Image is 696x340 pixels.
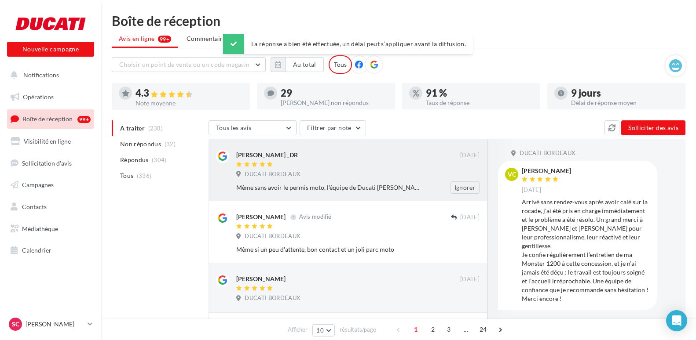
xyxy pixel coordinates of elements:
div: Même sans avoir le permis moto, l'équipe de Ducati [PERSON_NAME] a été adorable et super patiente... [236,183,422,192]
span: (336) [137,172,152,179]
span: [DATE] [460,213,480,221]
button: Au total [286,57,324,72]
a: Contacts [5,198,96,216]
span: DUCATI BORDEAUX [245,170,300,178]
div: [PERSON_NAME] _DR [236,151,298,159]
span: Médiathèque [22,225,58,232]
div: [PERSON_NAME] [522,168,571,174]
p: [PERSON_NAME] [26,320,84,329]
span: ... [459,322,473,336]
span: Afficher [288,326,308,334]
span: Boîte de réception [22,115,73,123]
div: 4.3 [136,88,243,98]
span: Non répondus [120,140,161,148]
a: Calendrier [5,241,96,260]
button: Nouvelle campagne [7,42,94,57]
button: 10 [312,324,335,336]
button: Au total [271,57,324,72]
span: 2 [426,322,440,336]
span: 24 [476,322,491,336]
button: Filtrer par note [300,120,366,135]
span: SC [12,320,19,329]
span: 1 [409,322,423,336]
div: Arrivé sans rendez-vous après avoir calé sur la rocade, j'ai été pris en charge immédiatement et ... [522,198,650,303]
span: Tous les avis [216,124,252,131]
div: Boîte de réception [112,14,685,27]
span: (304) [152,156,167,163]
div: [PERSON_NAME] [236,213,286,221]
a: Visibilité en ligne [5,132,96,151]
span: Avis modifié [299,213,331,221]
div: Même si un peu d'attente, bon contact et un joli parc moto [236,245,422,254]
span: 3 [442,322,456,336]
span: [DATE] [460,275,480,283]
span: [DATE] [522,186,541,194]
button: Ignorer [451,181,480,194]
span: DUCATI BORDEAUX [245,232,300,240]
div: Taux de réponse [426,100,533,106]
div: 29 [281,88,388,98]
span: Visibilité en ligne [24,137,71,145]
span: Calendrier [22,246,51,254]
span: Contacts [22,203,47,210]
button: Solliciter des avis [621,120,685,135]
a: Campagnes [5,176,96,194]
a: Opérations [5,88,96,106]
span: Tous [120,171,133,180]
a: Sollicitation d'avis [5,154,96,173]
div: [PERSON_NAME] [236,275,286,283]
div: Délai de réponse moyen [571,100,678,106]
span: 10 [316,327,324,334]
span: (32) [165,141,176,148]
div: La réponse a bien été effectuée, un délai peut s’appliquer avant la diffusion. [223,34,473,54]
div: Open Intercom Messenger [666,310,687,331]
span: DUCATI BORDEAUX [245,294,300,302]
button: Tous les avis [209,120,297,135]
div: [PERSON_NAME] non répondus [281,100,388,106]
span: résultats/page [340,326,376,334]
a: Médiathèque [5,220,96,238]
span: Répondus [120,156,149,164]
span: VC [508,170,516,179]
div: Note moyenne [136,100,243,106]
div: 9 jours [571,88,678,98]
button: Choisir un point de vente ou un code magasin [112,57,266,72]
span: Opérations [23,93,54,101]
span: DUCATI BORDEAUX [520,149,575,157]
span: Notifications [23,71,59,79]
div: 99+ [77,116,91,123]
span: [DATE] [460,152,480,159]
div: 91 % [426,88,533,98]
span: Campagnes [22,181,54,188]
span: Choisir un point de vente ou un code magasin [119,61,249,68]
a: Boîte de réception99+ [5,109,96,128]
div: Tous [329,55,352,74]
span: Sollicitation d'avis [22,159,72,166]
button: Notifications [5,66,92,84]
a: SC [PERSON_NAME] [7,316,94,333]
span: Commentaires [187,34,229,43]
